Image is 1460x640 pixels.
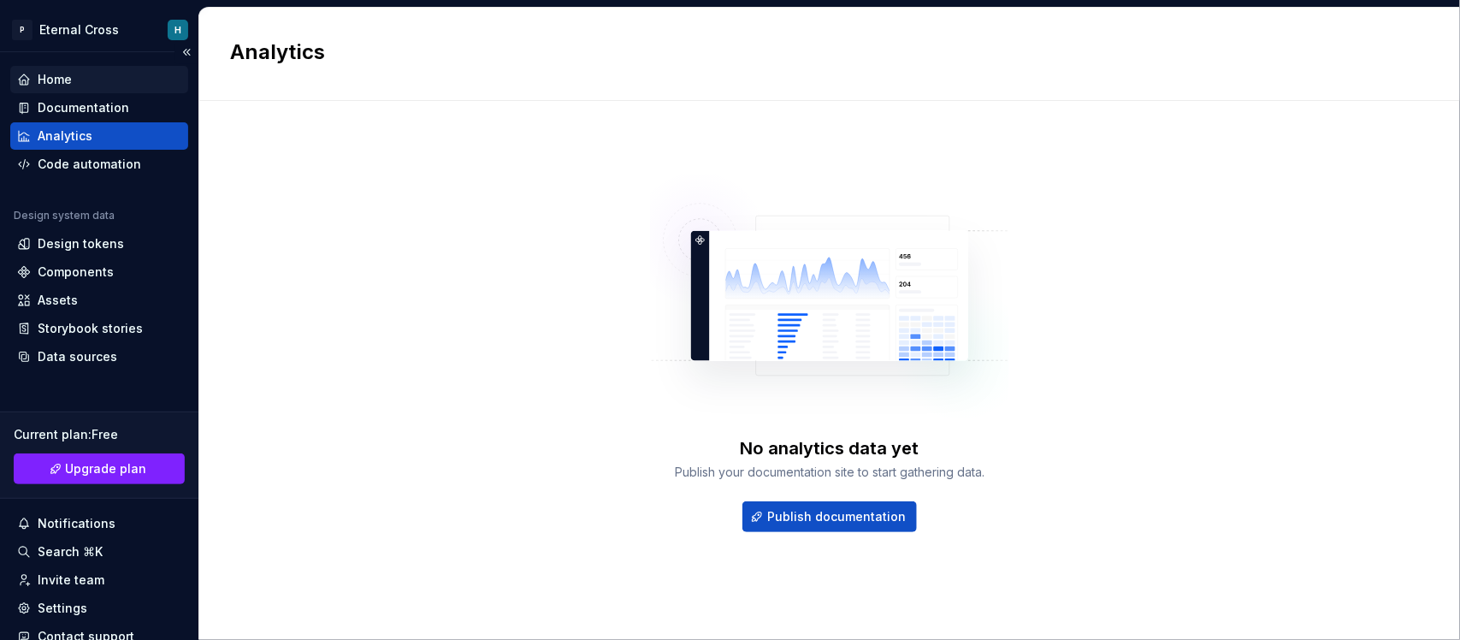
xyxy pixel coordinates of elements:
button: PEternal CrossH [3,11,195,48]
div: Design system data [14,209,115,222]
div: H [174,23,181,37]
a: Data sources [10,343,188,370]
a: Assets [10,287,188,314]
div: Notifications [38,515,115,532]
div: Data sources [38,348,117,365]
div: Components [38,264,114,281]
div: Documentation [38,99,129,116]
button: Collapse sidebar [174,40,198,64]
a: Settings [10,595,188,622]
a: Documentation [10,94,188,121]
a: Upgrade plan [14,453,185,484]
div: Code automation [38,156,141,173]
div: Invite team [38,572,104,589]
div: Settings [38,600,87,617]
div: No analytics data yet [741,436,919,460]
div: Eternal Cross [39,21,119,39]
a: Design tokens [10,230,188,258]
div: Home [38,71,72,88]
span: Publish documentation [767,508,906,525]
a: Home [10,66,188,93]
div: P [12,20,33,40]
button: Notifications [10,510,188,537]
div: Analytics [38,127,92,145]
div: Current plan : Free [14,426,185,443]
a: Components [10,258,188,286]
div: Assets [38,292,78,309]
button: Search ⌘K [10,538,188,566]
h2: Analytics [230,39,1409,66]
div: Storybook stories [38,320,143,337]
a: Code automation [10,151,188,178]
span: Upgrade plan [66,460,147,477]
a: Analytics [10,122,188,150]
div: Publish your documentation site to start gathering data. [675,464,984,481]
a: Storybook stories [10,315,188,342]
div: Search ⌘K [38,543,103,560]
a: Invite team [10,566,188,594]
button: Publish documentation [742,501,917,532]
div: Design tokens [38,235,124,252]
